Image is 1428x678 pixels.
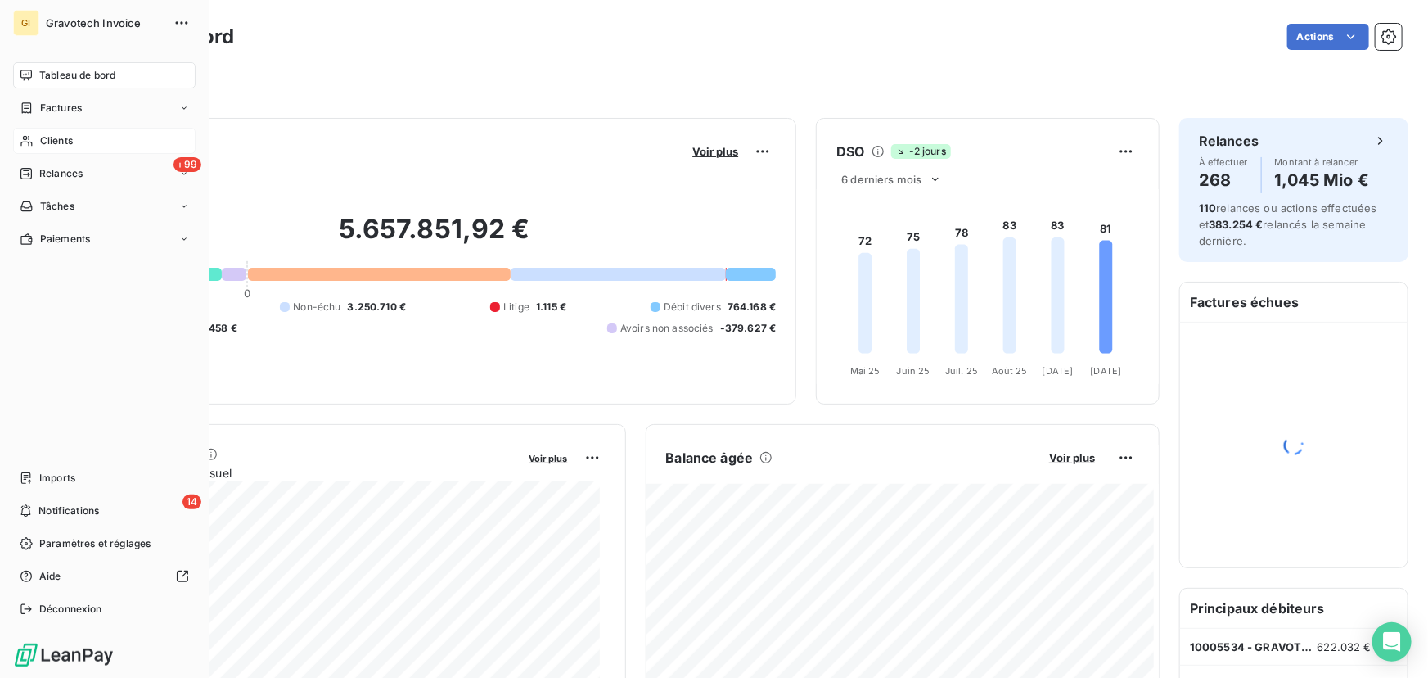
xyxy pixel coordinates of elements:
span: 383.254 € [1209,218,1263,231]
h4: 1,045 Mio € [1275,167,1370,193]
span: Aide [39,569,61,584]
a: Aide [13,563,196,590]
h6: Relances [1199,131,1259,151]
span: Voir plus [529,453,568,464]
span: 1.115 € [536,300,566,314]
span: Imports [39,471,75,486]
span: -2 jours [891,144,951,159]
h4: 268 [1199,167,1248,193]
span: 0 [244,287,250,300]
img: Logo LeanPay [13,642,115,668]
span: -379.627 € [720,321,777,336]
div: GI [13,10,39,36]
span: 6 derniers mois [841,173,921,186]
h2: 5.657.851,92 € [92,213,776,262]
button: Voir plus [525,450,573,465]
h6: DSO [836,142,864,161]
tspan: Juil. 25 [945,365,978,377]
span: Relances [39,166,83,181]
span: Paiements [40,232,90,246]
h6: Factures échues [1180,282,1408,322]
span: +99 [173,157,201,172]
tspan: Août 25 [992,365,1028,377]
span: Gravotech Invoice [46,16,164,29]
button: Voir plus [687,144,743,159]
span: 622.032 € [1318,640,1372,653]
span: 14 [182,495,201,509]
span: Voir plus [1049,451,1095,464]
span: Chiffre d'affaires mensuel [92,464,518,481]
span: 10005534 - GRAVOTEKNIK IC VE DIS TICARET LTD STI. [1190,640,1318,653]
span: Avoirs non associés [620,321,714,336]
span: 110 [1199,201,1216,215]
span: Paramètres et réglages [39,536,151,551]
tspan: [DATE] [1091,365,1122,377]
span: Litige [503,300,529,314]
h6: Principaux débiteurs [1180,589,1408,628]
div: Open Intercom Messenger [1372,622,1412,662]
span: relances ou actions effectuées et relancés la semaine dernière. [1199,201,1377,247]
span: Tâches [40,199,74,214]
span: Tableau de bord [39,68,115,83]
span: Débit divers [664,300,721,314]
span: Clients [40,133,73,148]
tspan: Mai 25 [850,365,881,377]
span: À effectuer [1199,157,1248,167]
tspan: Juin 25 [897,365,930,377]
span: Factures [40,101,82,115]
span: Non-échu [293,300,340,314]
span: Voir plus [692,145,738,158]
button: Voir plus [1044,450,1100,465]
button: Actions [1287,24,1369,50]
span: Déconnexion [39,602,102,617]
span: 764.168 € [728,300,776,314]
span: Notifications [38,504,99,518]
span: Montant à relancer [1275,157,1370,167]
span: 3.250.710 € [347,300,406,314]
h6: Balance âgée [666,448,754,468]
tspan: [DATE] [1043,365,1074,377]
